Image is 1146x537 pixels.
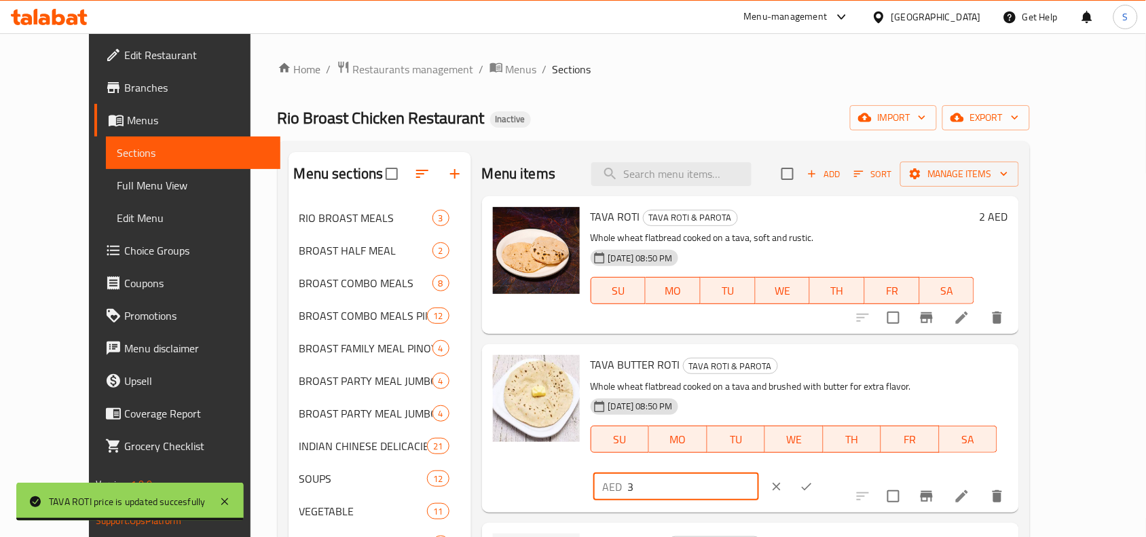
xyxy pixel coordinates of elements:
span: 2 [433,244,449,257]
a: Coverage Report [94,397,280,430]
button: MO [646,277,701,304]
div: RIO BROAST MEALS [299,210,432,226]
div: BROAST PARTY MEAL JUMBO - PINOY STYLE4 [289,397,471,430]
span: TAVA BUTTER ROTI [591,354,680,375]
div: items [432,340,449,356]
h6: 2 AED [980,207,1008,226]
a: Edit menu item [954,310,970,326]
span: Coupons [124,275,270,291]
button: SA [940,426,998,453]
a: Support.OpsPlatform [96,512,182,530]
span: Select to update [879,482,908,511]
button: FR [865,277,920,304]
div: BROAST COMBO MEALS8 [289,267,471,299]
span: Menu disclaimer [124,340,270,356]
div: RIO BROAST MEALS3 [289,202,471,234]
span: 4 [433,407,449,420]
span: SA [945,430,993,449]
div: INDIAN CHINESE DELICACIES21 [289,430,471,462]
span: import [861,109,926,126]
button: WE [765,426,824,453]
span: TAVA ROTI & PAROTA [684,358,777,374]
button: export [942,105,1030,130]
div: SOUPS [299,470,428,487]
button: ok [792,472,821,502]
span: MO [654,430,702,449]
span: Sort items [845,164,900,185]
span: FR [887,430,934,449]
span: Upsell [124,373,270,389]
p: Whole wheat flatbread cooked on a tava, soft and rustic. [591,229,974,246]
div: TAVA ROTI & PAROTA [683,358,778,374]
button: Branch-specific-item [910,480,943,513]
button: Add [802,164,845,185]
h2: Menu items [482,164,556,184]
div: BROAST COMBO MEALS PINOY STYLE12 [289,299,471,332]
span: SU [597,281,641,301]
span: 4 [433,375,449,388]
button: SA [920,277,975,304]
div: BROAST FAMILY MEAL PINOY STYLE [299,340,432,356]
span: Coverage Report [124,405,270,422]
a: Grocery Checklist [94,430,280,462]
span: SA [925,281,969,301]
div: Menu-management [744,9,828,25]
span: 1.0.0 [131,475,152,493]
img: TAVA ROTI [493,207,580,294]
a: Menu disclaimer [94,332,280,365]
div: items [432,405,449,422]
span: Inactive [490,113,531,125]
a: Edit menu item [954,488,970,504]
span: 21 [428,440,448,453]
span: BROAST PARTY MEAL JUMBO [299,373,432,389]
span: 11 [428,505,448,518]
div: TAVA ROTI & PAROTA [643,210,738,226]
a: Choice Groups [94,234,280,267]
span: Promotions [124,308,270,324]
span: export [953,109,1019,126]
span: Sections [553,61,591,77]
span: [DATE] 08:50 PM [603,252,678,265]
span: Choice Groups [124,242,270,259]
div: items [427,503,449,519]
span: FR [870,281,914,301]
button: Branch-specific-item [910,301,943,334]
span: Select all sections [377,160,406,188]
span: BROAST HALF MEAL [299,242,432,259]
div: items [432,210,449,226]
span: TU [713,430,760,449]
button: delete [981,301,1014,334]
button: MO [649,426,707,453]
div: VEGETABLE11 [289,495,471,527]
span: Select to update [879,303,908,332]
li: / [327,61,331,77]
input: Please enter price [628,473,759,500]
span: 12 [428,473,448,485]
span: Sort sections [406,158,439,190]
a: Promotions [94,299,280,332]
span: Add [805,166,842,182]
a: Menus [489,60,537,78]
a: Edit Menu [106,202,280,234]
button: SU [591,277,646,304]
span: TAVA ROTI [591,206,640,227]
nav: breadcrumb [278,60,1031,78]
li: / [542,61,547,77]
button: clear [762,472,792,502]
button: WE [756,277,811,304]
button: TH [810,277,865,304]
div: Inactive [490,111,531,128]
div: SOUPS12 [289,462,471,495]
input: search [591,162,752,186]
span: Add item [802,164,845,185]
span: Restaurants management [353,61,474,77]
span: MO [651,281,695,301]
button: Sort [851,164,895,185]
a: Full Menu View [106,169,280,202]
a: Restaurants management [337,60,474,78]
span: VEGETABLE [299,503,428,519]
span: BROAST COMBO MEALS [299,275,432,291]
